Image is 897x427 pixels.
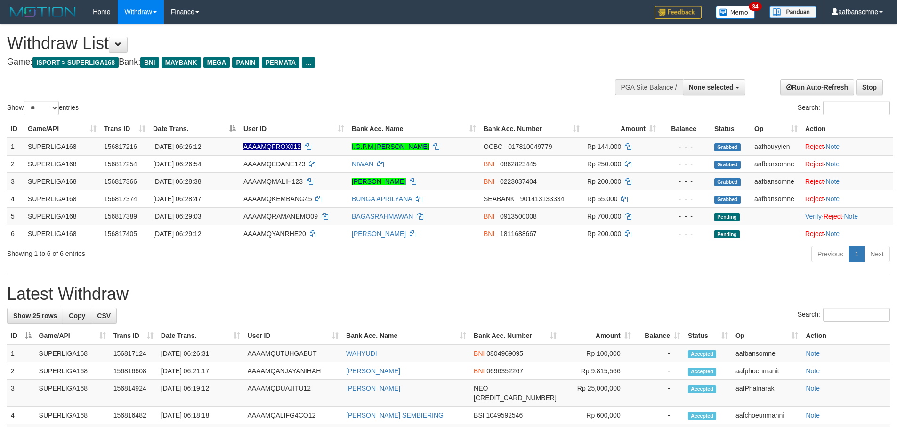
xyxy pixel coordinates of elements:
[7,285,890,304] h1: Latest Withdraw
[24,207,100,225] td: SUPERLIGA168
[486,350,523,357] span: Copy 0804969095 to clipboard
[615,79,683,95] div: PGA Site Balance /
[660,120,711,138] th: Balance
[587,143,621,150] span: Rp 144.000
[157,362,244,380] td: [DATE] 06:21:17
[104,195,137,203] span: 156817374
[823,101,890,115] input: Search:
[714,143,741,151] span: Grabbed
[801,120,893,138] th: Action
[7,345,35,362] td: 1
[480,120,583,138] th: Bank Acc. Number: activate to sort column ascending
[7,138,24,156] td: 1
[798,308,890,322] label: Search:
[484,143,502,150] span: OCBC
[663,142,707,151] div: - - -
[684,327,732,345] th: Status: activate to sort column ascending
[801,207,893,225] td: · ·
[826,160,840,168] a: Note
[7,5,79,19] img: MOTION_logo.png
[486,367,523,375] span: Copy 0696352267 to clipboard
[342,327,470,345] th: Bank Acc. Name: activate to sort column ascending
[153,178,201,185] span: [DATE] 06:28:38
[856,79,883,95] a: Stop
[714,213,740,221] span: Pending
[635,327,684,345] th: Balance: activate to sort column ascending
[500,230,537,238] span: Copy 1811688667 to clipboard
[714,196,741,204] span: Grabbed
[69,312,85,320] span: Copy
[63,308,91,324] a: Copy
[7,101,79,115] label: Show entries
[587,213,621,220] span: Rp 700.000
[243,230,306,238] span: AAAAMQYANRHE20
[346,385,400,392] a: [PERSON_NAME]
[24,225,100,242] td: SUPERLIGA168
[7,207,24,225] td: 5
[655,6,702,19] img: Feedback.jpg
[24,172,100,190] td: SUPERLIGA168
[484,195,515,203] span: SEABANK
[7,34,589,53] h1: Withdraw List
[732,407,802,424] td: aafchoeunmanni
[244,327,343,345] th: User ID: activate to sort column ascending
[13,312,57,320] span: Show 25 rows
[203,57,230,68] span: MEGA
[732,345,802,362] td: aafbansomne
[232,57,259,68] span: PANIN
[732,327,802,345] th: Op: activate to sort column ascending
[153,230,201,238] span: [DATE] 06:29:12
[474,394,557,402] span: Copy 5859457140486971 to clipboard
[104,160,137,168] span: 156817254
[24,155,100,172] td: SUPERLIGA168
[352,160,373,168] a: NIWAN
[486,411,523,419] span: Copy 1049592546 to clipboard
[823,308,890,322] input: Search:
[474,411,485,419] span: BSI
[500,213,537,220] span: Copy 0913500008 to clipboard
[153,143,201,150] span: [DATE] 06:26:12
[688,368,716,376] span: Accepted
[689,83,734,91] span: None selected
[104,213,137,220] span: 156817389
[663,194,707,204] div: - - -
[470,327,560,345] th: Bank Acc. Number: activate to sort column ascending
[826,195,840,203] a: Note
[683,79,745,95] button: None selected
[35,407,110,424] td: SUPERLIGA168
[811,246,849,262] a: Previous
[484,160,494,168] span: BNI
[24,120,100,138] th: Game/API: activate to sort column ascending
[663,212,707,221] div: - - -
[153,213,201,220] span: [DATE] 06:29:03
[805,213,822,220] a: Verify
[751,120,801,138] th: Op: activate to sort column ascending
[751,190,801,207] td: aafbansomne
[560,345,635,362] td: Rp 100,000
[520,195,564,203] span: Copy 901413133334 to clipboard
[244,380,343,407] td: AAAAMQDUAJITU12
[484,230,494,238] span: BNI
[140,57,159,68] span: BNI
[153,195,201,203] span: [DATE] 06:28:47
[806,367,820,375] a: Note
[104,143,137,150] span: 156817216
[805,230,824,238] a: Reject
[801,155,893,172] td: ·
[806,350,820,357] a: Note
[805,143,824,150] a: Reject
[806,385,820,392] a: Note
[352,213,413,220] a: BAGASRAHMAWAN
[97,312,111,320] span: CSV
[243,178,303,185] span: AAAAMQMALIH123
[352,143,429,150] a: I.G.P.M.[PERSON_NAME]
[714,178,741,186] span: Grabbed
[663,229,707,238] div: - - -
[32,57,119,68] span: ISPORT > SUPERLIGA168
[484,213,494,220] span: BNI
[157,345,244,362] td: [DATE] 06:26:31
[749,2,761,11] span: 34
[110,345,157,362] td: 156817124
[24,190,100,207] td: SUPERLIGA168
[864,246,890,262] a: Next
